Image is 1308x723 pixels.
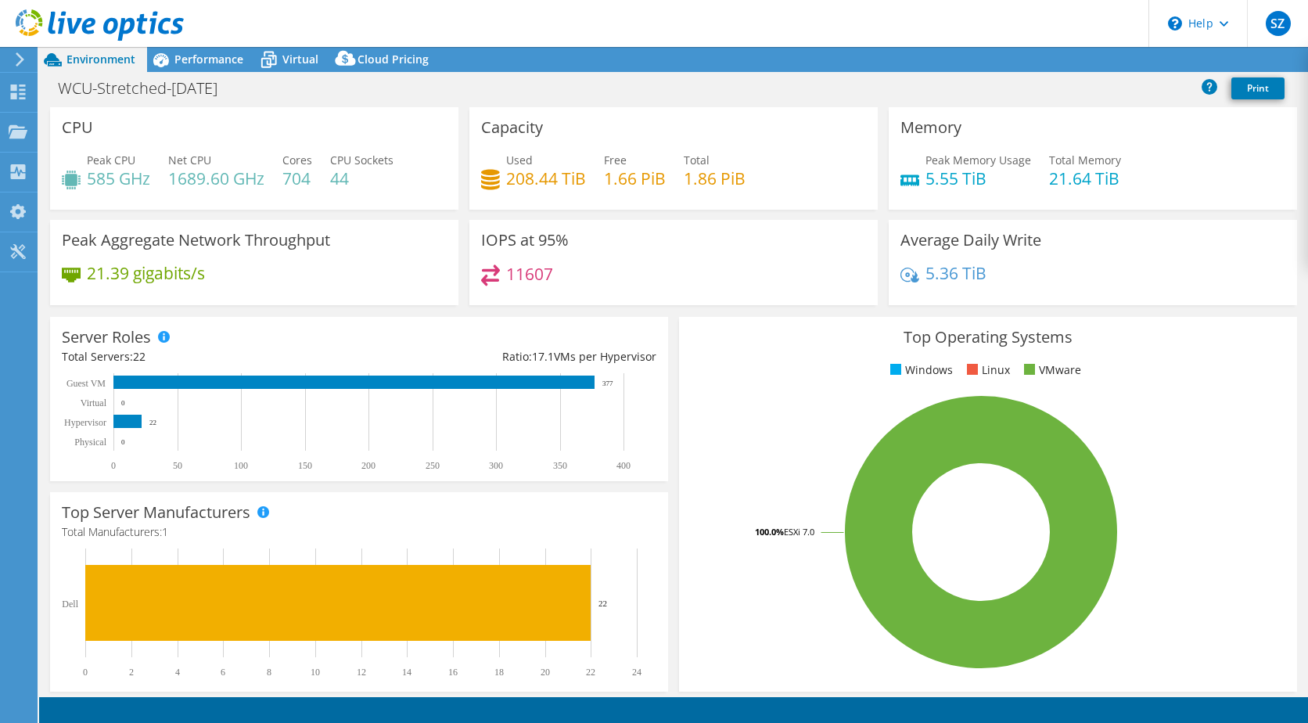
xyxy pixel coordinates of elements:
[66,378,106,389] text: Guest VM
[1020,361,1081,379] li: VMware
[121,399,125,407] text: 0
[87,170,150,187] h4: 585 GHz
[784,526,814,538] tspan: ESXi 7.0
[298,460,312,471] text: 150
[359,348,656,365] div: Ratio: VMs per Hypervisor
[111,460,116,471] text: 0
[1049,153,1121,167] span: Total Memory
[62,504,250,521] h3: Top Server Manufacturers
[62,329,151,346] h3: Server Roles
[121,438,125,446] text: 0
[598,599,607,608] text: 22
[481,119,543,136] h3: Capacity
[62,523,656,541] h4: Total Manufacturers:
[162,524,168,539] span: 1
[174,52,243,67] span: Performance
[506,170,586,187] h4: 208.44 TiB
[357,667,366,678] text: 12
[900,232,1041,249] h3: Average Daily Write
[616,460,631,471] text: 400
[133,349,146,364] span: 22
[1168,16,1182,31] svg: \n
[282,52,318,67] span: Virtual
[361,460,376,471] text: 200
[221,667,225,678] text: 6
[402,667,411,678] text: 14
[602,379,613,387] text: 377
[925,170,1031,187] h4: 5.55 TiB
[532,349,554,364] span: 17.1
[267,667,271,678] text: 8
[87,264,205,282] h4: 21.39 gigabits/s
[66,52,135,67] span: Environment
[684,170,746,187] h4: 1.86 PiB
[632,667,641,678] text: 24
[149,419,156,426] text: 22
[553,460,567,471] text: 350
[358,52,429,67] span: Cloud Pricing
[604,153,627,167] span: Free
[1049,170,1121,187] h4: 21.64 TiB
[83,667,88,678] text: 0
[282,153,312,167] span: Cores
[604,170,666,187] h4: 1.66 PiB
[586,667,595,678] text: 22
[426,460,440,471] text: 250
[234,460,248,471] text: 100
[74,437,106,448] text: Physical
[755,526,784,538] tspan: 100.0%
[173,460,182,471] text: 50
[62,348,359,365] div: Total Servers:
[129,667,134,678] text: 2
[506,265,553,282] h4: 11607
[925,264,986,282] h4: 5.36 TiB
[448,667,458,678] text: 16
[62,119,93,136] h3: CPU
[311,667,320,678] text: 10
[925,153,1031,167] span: Peak Memory Usage
[168,153,211,167] span: Net CPU
[330,153,393,167] span: CPU Sockets
[62,232,330,249] h3: Peak Aggregate Network Throughput
[963,361,1010,379] li: Linux
[64,417,106,428] text: Hypervisor
[282,170,312,187] h4: 704
[175,667,180,678] text: 4
[51,80,242,97] h1: WCU-Stretched-[DATE]
[684,153,710,167] span: Total
[481,232,569,249] h3: IOPS at 95%
[886,361,953,379] li: Windows
[1231,77,1285,99] a: Print
[168,170,264,187] h4: 1689.60 GHz
[506,153,533,167] span: Used
[494,667,504,678] text: 18
[489,460,503,471] text: 300
[900,119,961,136] h3: Memory
[1266,11,1291,36] span: SZ
[541,667,550,678] text: 20
[691,329,1285,346] h3: Top Operating Systems
[330,170,393,187] h4: 44
[87,153,135,167] span: Peak CPU
[81,397,107,408] text: Virtual
[62,599,78,610] text: Dell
